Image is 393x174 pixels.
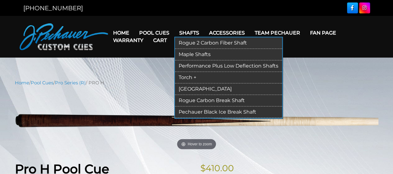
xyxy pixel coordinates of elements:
[134,25,174,41] a: Pool Cues
[175,83,282,95] a: [GEOGRAPHIC_DATA]
[175,106,282,118] a: Pechauer Black Ice Break Shaft
[204,25,250,41] a: Accessories
[175,37,282,49] a: Rogue 2 Carbon Fiber Shaft
[200,163,206,173] span: $
[15,79,378,86] nav: Breadcrumb
[23,4,83,12] a: [PHONE_NUMBER]
[20,23,108,50] img: Pechauer Custom Cues
[200,163,234,173] bdi: 410.00
[31,80,53,86] a: Pool Cues
[55,80,86,86] a: Pro Series (R)
[15,80,29,86] a: Home
[108,25,134,41] a: Home
[108,32,148,48] a: Warranty
[175,49,282,60] a: Maple Shafts
[15,91,378,152] a: Hover to zoom
[15,91,378,152] img: PRO-H.png
[175,60,282,72] a: Performance Plus Low Deflection Shafts
[174,25,204,41] a: Shafts
[148,32,172,48] a: Cart
[305,25,341,41] a: Fan Page
[175,95,282,106] a: Rogue Carbon Break Shaft
[175,72,282,83] a: Torch +
[250,25,305,41] a: Team Pechauer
